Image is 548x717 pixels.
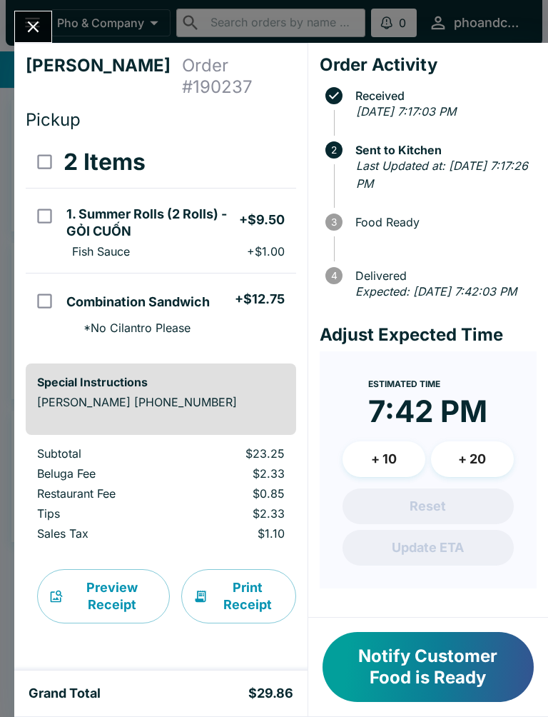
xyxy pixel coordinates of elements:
p: Restaurant Fee [37,486,166,501]
p: [PERSON_NAME] [PHONE_NUMBER] [37,395,285,409]
h5: $29.86 [248,685,293,702]
p: $23.25 [188,446,284,461]
span: Estimated Time [368,378,440,389]
p: Subtotal [37,446,166,461]
p: $2.33 [188,466,284,481]
p: Beluga Fee [37,466,166,481]
p: Fish Sauce [72,244,130,259]
time: 7:42 PM [368,393,487,430]
h5: Combination Sandwich [66,294,210,311]
button: + 10 [342,441,425,477]
button: Notify Customer Food is Ready [323,632,534,702]
h6: Special Instructions [37,375,285,389]
p: $1.10 [188,526,284,541]
h5: + $12.75 [235,291,285,308]
p: $2.33 [188,506,284,521]
text: 3 [331,216,337,228]
button: + 20 [431,441,514,477]
button: Preview Receipt [37,569,170,623]
h4: Order Activity [320,54,537,76]
h5: + $9.50 [239,211,285,229]
em: Expected: [DATE] 7:42:03 PM [355,284,517,299]
p: Tips [37,506,166,521]
em: Last Updated at: [DATE] 7:17:26 PM [356,159,528,191]
h4: [PERSON_NAME] [26,55,182,98]
p: $0.85 [188,486,284,501]
text: 4 [330,270,337,281]
span: Pickup [26,109,81,130]
h4: Adjust Expected Time [320,324,537,346]
h5: Grand Total [29,685,101,702]
text: 2 [331,144,337,156]
span: Delivered [348,269,537,282]
h3: 2 Items [64,148,146,176]
p: + $1.00 [247,244,285,259]
table: orders table [26,136,296,352]
button: Close [15,11,51,42]
table: orders table [26,446,296,546]
h5: 1. Summer Rolls (2 Rolls) - GỎI CUỐN [66,206,238,240]
h4: Order # 190237 [182,55,296,98]
span: Received [348,89,537,102]
p: Sales Tax [37,526,166,541]
em: [DATE] 7:17:03 PM [356,104,456,119]
p: * No Cilantro Please [72,321,191,335]
span: Sent to Kitchen [348,144,537,156]
span: Food Ready [348,216,537,229]
button: Print Receipt [181,569,296,623]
